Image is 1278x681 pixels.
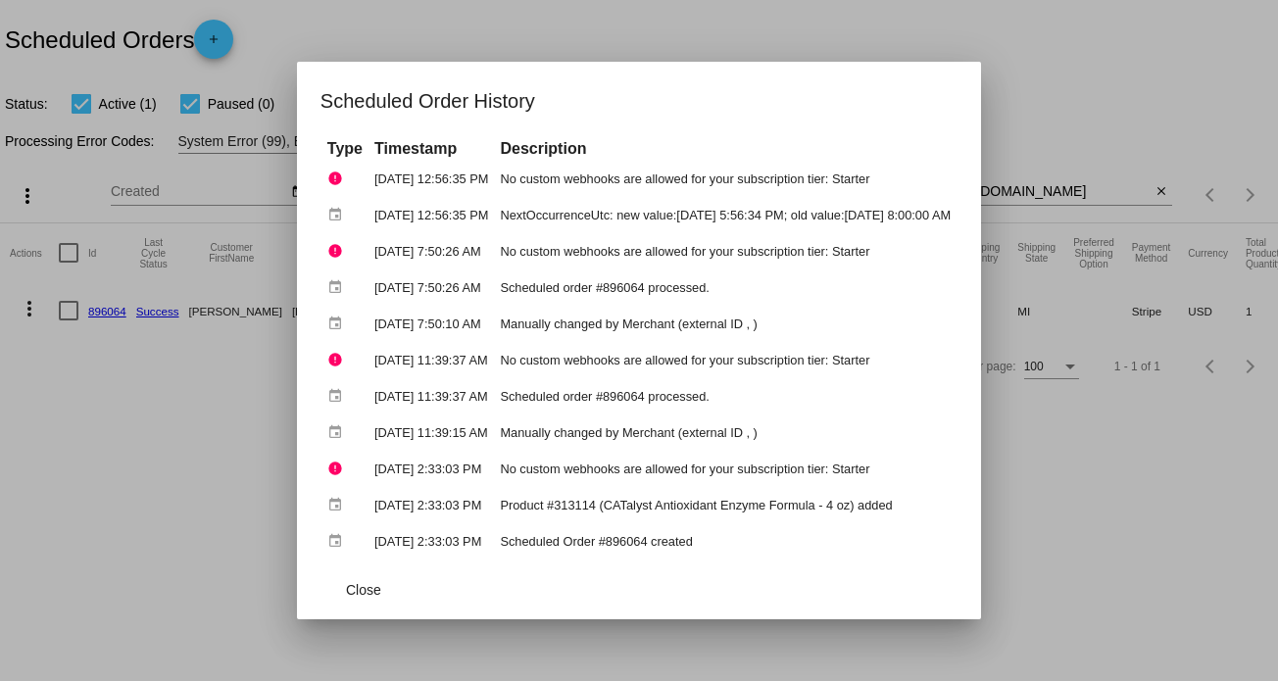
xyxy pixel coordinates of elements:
td: No custom webhooks are allowed for your subscription tier: Starter [495,234,956,268]
td: [DATE] 11:39:37 AM [369,379,493,413]
td: [DATE] 7:50:26 AM [369,270,493,305]
td: Scheduled Order #896064 created [495,524,956,559]
mat-icon: error [327,164,351,194]
td: No custom webhooks are allowed for your subscription tier: Starter [495,452,956,486]
td: Scheduled order #896064 processed. [495,270,956,305]
th: Type [322,138,368,160]
td: Scheduled order #896064 processed. [495,379,956,413]
mat-icon: event [327,417,351,448]
td: [DATE] 12:56:35 PM [369,162,493,196]
mat-icon: event [327,381,351,412]
td: [DATE] 11:39:15 AM [369,415,493,450]
mat-icon: event [327,272,351,303]
td: No custom webhooks are allowed for your subscription tier: Starter [495,343,956,377]
td: [DATE] 11:39:37 AM [369,343,493,377]
span: Close [346,582,381,598]
mat-icon: event [327,490,351,520]
td: [DATE] 12:56:35 PM [369,198,493,232]
mat-icon: event [327,526,351,557]
mat-icon: error [327,345,351,375]
td: Manually changed by Merchant (external ID , ) [495,415,956,450]
td: [DATE] 2:33:03 PM [369,524,493,559]
td: No custom webhooks are allowed for your subscription tier: Starter [495,162,956,196]
td: [DATE] 2:33:03 PM [369,488,493,522]
mat-icon: event [327,309,351,339]
th: Timestamp [369,138,493,160]
td: NextOccurrenceUtc: new value:[DATE] 5:56:34 PM; old value:[DATE] 8:00:00 AM [495,198,956,232]
td: Manually changed by Merchant (external ID , ) [495,307,956,341]
td: [DATE] 7:50:10 AM [369,307,493,341]
h1: Scheduled Order History [320,85,958,117]
td: [DATE] 2:33:03 PM [369,452,493,486]
button: Close dialog [320,572,407,608]
td: [DATE] 7:50:26 AM [369,234,493,268]
td: Product #313114 (CATalyst Antioxidant Enzyme Formula - 4 oz) added [495,488,956,522]
mat-icon: error [327,454,351,484]
mat-icon: event [327,200,351,230]
th: Description [495,138,956,160]
mat-icon: error [327,236,351,267]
